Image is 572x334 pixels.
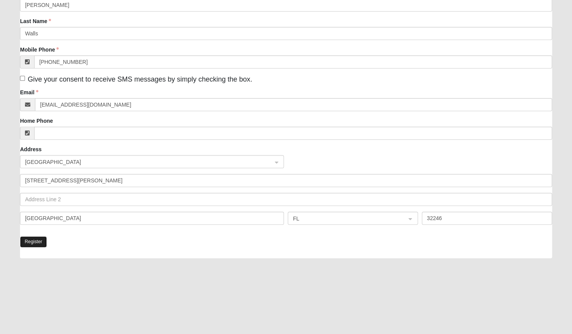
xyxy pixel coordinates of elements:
[20,117,53,125] label: Home Phone
[28,75,252,83] span: Give your consent to receive SMS messages by simply checking the box.
[293,214,399,223] span: FL
[20,145,41,153] label: Address
[20,17,51,25] label: Last Name
[25,158,265,166] span: United States
[20,193,552,206] input: Address Line 2
[20,236,47,247] button: Register
[20,76,25,81] input: Give your consent to receive SMS messages by simply checking the box.
[20,174,552,187] input: Address Line 1
[20,89,38,96] label: Email
[20,212,284,225] input: City
[20,46,59,53] label: Mobile Phone
[422,212,552,225] input: Zip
